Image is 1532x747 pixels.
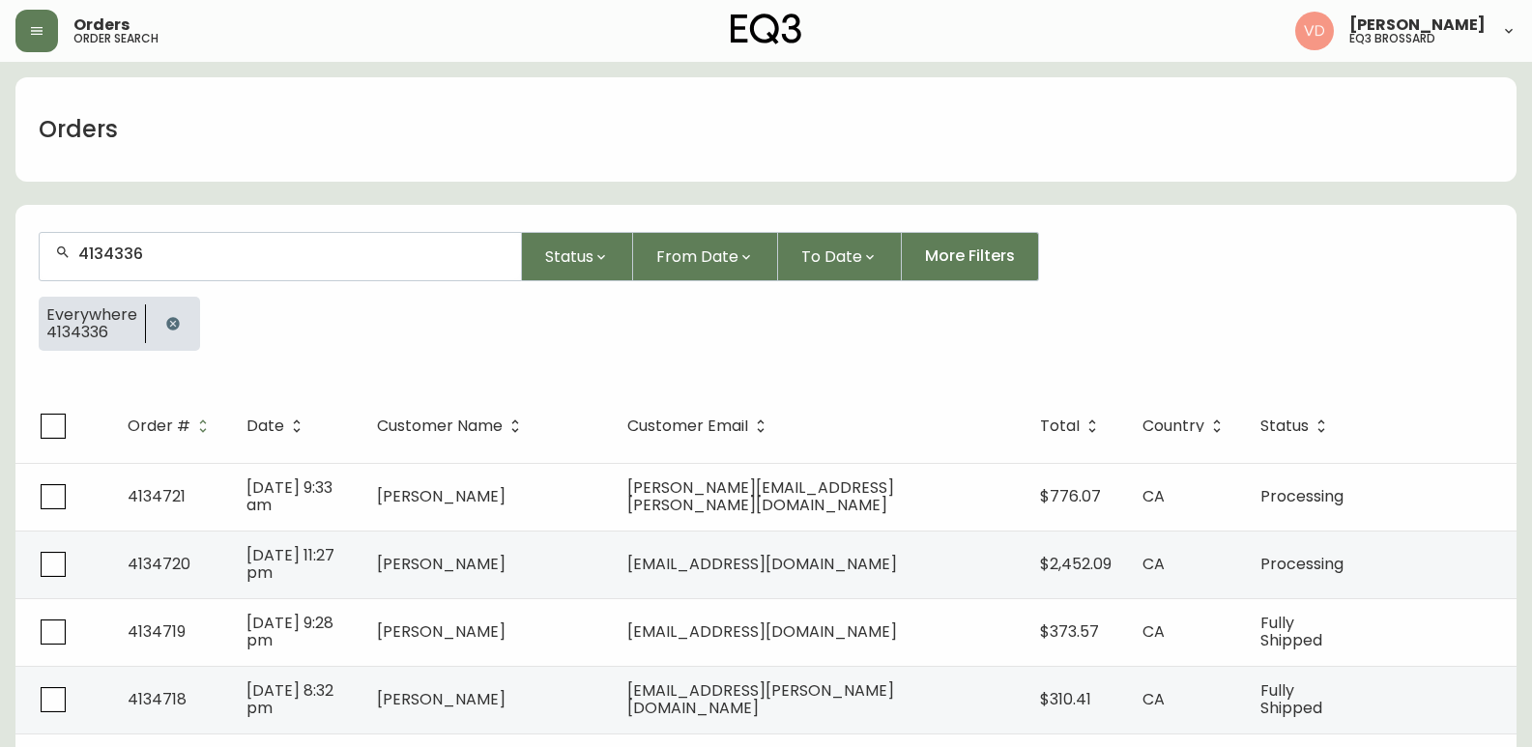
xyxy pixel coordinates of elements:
span: 4134718 [128,688,187,710]
span: [EMAIL_ADDRESS][DOMAIN_NAME] [627,553,897,575]
span: CA [1142,485,1165,507]
span: $373.57 [1040,620,1099,643]
span: CA [1142,620,1165,643]
span: Customer Name [377,417,528,435]
span: $2,452.09 [1040,553,1112,575]
span: Customer Email [627,417,773,435]
span: Processing [1260,485,1344,507]
span: [DATE] 9:28 pm [246,612,333,651]
span: 4134720 [128,553,190,575]
span: More Filters [925,245,1015,267]
button: More Filters [902,232,1039,281]
span: 4134336 [46,324,137,341]
span: [DATE] 9:33 am [246,476,332,516]
img: 34cbe8de67806989076631741e6a7c6b [1295,12,1334,50]
button: To Date [778,232,902,281]
span: [PERSON_NAME] [1349,17,1486,33]
span: CA [1142,688,1165,710]
span: [EMAIL_ADDRESS][PERSON_NAME][DOMAIN_NAME] [627,679,894,719]
span: Date [246,420,284,432]
span: CA [1142,553,1165,575]
h5: order search [73,33,159,44]
span: [PERSON_NAME] [377,485,506,507]
span: Status [545,244,593,269]
span: Customer Email [627,420,748,432]
span: Order # [128,420,190,432]
span: Total [1040,417,1105,435]
span: 4134719 [128,620,186,643]
span: Country [1142,420,1204,432]
span: Order # [128,417,216,435]
span: [PERSON_NAME][EMAIL_ADDRESS][PERSON_NAME][DOMAIN_NAME] [627,476,894,516]
span: [PERSON_NAME] [377,620,506,643]
span: Processing [1260,553,1344,575]
span: Fully Shipped [1260,612,1322,651]
span: From Date [656,244,738,269]
span: [DATE] 11:27 pm [246,544,334,584]
span: Date [246,417,309,435]
span: To Date [801,244,862,269]
button: Status [522,232,633,281]
span: Status [1260,420,1309,432]
span: 4134721 [128,485,186,507]
span: $776.07 [1040,485,1101,507]
span: Everywhere [46,306,137,324]
span: Country [1142,417,1229,435]
span: Orders [73,17,130,33]
button: From Date [633,232,778,281]
span: Total [1040,420,1080,432]
h5: eq3 brossard [1349,33,1435,44]
span: [DATE] 8:32 pm [246,679,333,719]
span: Status [1260,417,1334,435]
span: $310.41 [1040,688,1091,710]
span: Fully Shipped [1260,679,1322,719]
span: [EMAIL_ADDRESS][DOMAIN_NAME] [627,620,897,643]
span: [PERSON_NAME] [377,688,506,710]
input: Search [78,244,506,263]
span: [PERSON_NAME] [377,553,506,575]
h1: Orders [39,113,118,146]
img: logo [731,14,802,44]
span: Customer Name [377,420,503,432]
